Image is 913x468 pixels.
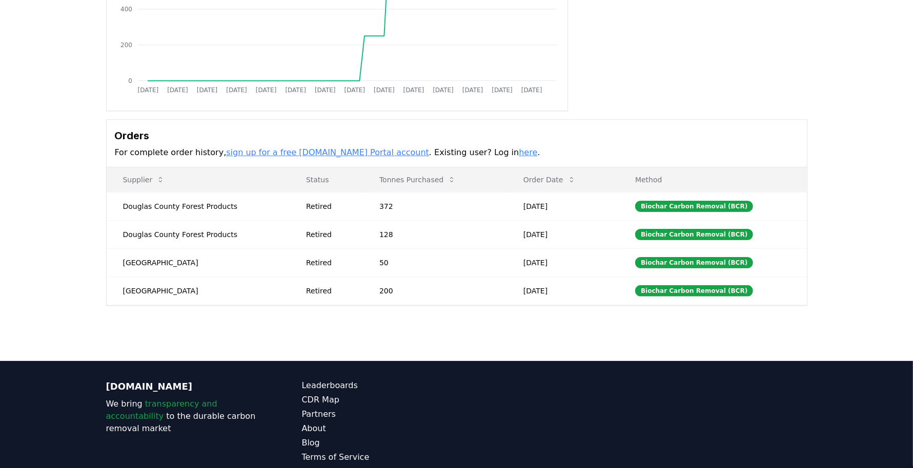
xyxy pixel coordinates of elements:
[302,437,457,449] a: Blog
[107,248,290,276] td: [GEOGRAPHIC_DATA]
[635,285,753,296] div: Biochar Carbon Removal (BCR)
[521,87,542,94] tspan: [DATE]
[306,201,355,211] div: Retired
[302,379,457,392] a: Leaderboards
[106,398,261,435] p: We bring to the durable carbon removal market
[285,87,306,94] tspan: [DATE]
[403,87,424,94] tspan: [DATE]
[106,379,261,394] p: [DOMAIN_NAME]
[226,87,247,94] tspan: [DATE]
[507,192,619,220] td: [DATE]
[507,220,619,248] td: [DATE]
[374,87,395,94] tspan: [DATE]
[302,394,457,406] a: CDR Map
[492,87,513,94] tspan: [DATE]
[115,128,799,143] h3: Orders
[107,276,290,305] td: [GEOGRAPHIC_DATA]
[137,87,158,94] tspan: [DATE]
[107,192,290,220] td: Douglas County Forest Products
[128,77,132,84] tspan: 0
[344,87,365,94] tspan: [DATE]
[306,258,355,268] div: Retired
[627,175,798,185] p: Method
[302,422,457,435] a: About
[315,87,336,94] tspan: [DATE]
[363,220,507,248] td: 128
[256,87,277,94] tspan: [DATE]
[306,286,355,296] div: Retired
[120,41,132,49] tspan: 200
[167,87,188,94] tspan: [DATE]
[363,192,507,220] td: 372
[519,147,537,157] a: here
[107,220,290,248] td: Douglas County Forest Products
[106,399,217,421] span: transparency and accountability
[462,87,483,94] tspan: [DATE]
[507,276,619,305] td: [DATE]
[226,147,429,157] a: sign up for a free [DOMAIN_NAME] Portal account
[306,229,355,240] div: Retired
[115,169,173,190] button: Supplier
[507,248,619,276] td: [DATE]
[433,87,454,94] tspan: [DATE]
[635,201,753,212] div: Biochar Carbon Removal (BCR)
[302,408,457,420] a: Partners
[120,6,132,13] tspan: 400
[302,451,457,463] a: Terms of Service
[363,276,507,305] td: 200
[371,169,464,190] button: Tonnes Purchased
[363,248,507,276] td: 50
[196,87,217,94] tspan: [DATE]
[515,169,584,190] button: Order Date
[635,257,753,268] div: Biochar Carbon Removal (BCR)
[635,229,753,240] div: Biochar Carbon Removal (BCR)
[298,175,355,185] p: Status
[115,146,799,159] p: For complete order history, . Existing user? Log in .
